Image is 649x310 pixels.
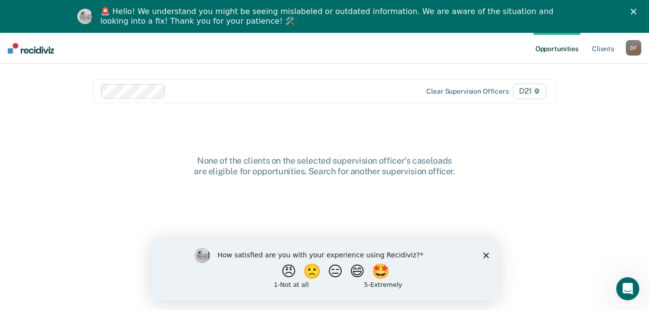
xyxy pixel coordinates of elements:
div: 🚨 Hello! We understand you might be seeing mislabeled or outdated information. We are aware of th... [101,7,557,26]
div: Clear supervision officers [426,87,508,96]
a: Opportunities [534,33,580,64]
span: D21 [513,84,546,99]
div: Close [631,9,640,14]
img: Recidiviz [8,43,54,54]
img: Profile image for Kim [77,9,93,24]
a: Clients [590,33,616,64]
button: DF [626,40,641,56]
div: D F [626,40,641,56]
iframe: Intercom live chat [616,277,639,300]
iframe: Survey by Kim from Recidiviz [152,238,498,300]
div: None of the clients on the selected supervision officer's caseloads are eligible for opportunitie... [170,155,479,176]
